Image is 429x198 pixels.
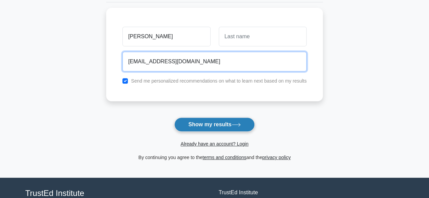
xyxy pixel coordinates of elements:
[102,153,327,161] div: By continuing you agree to the and the
[262,155,291,160] a: privacy policy
[219,27,307,46] input: Last name
[122,52,307,71] input: Email
[202,155,246,160] a: terms and conditions
[180,141,248,147] a: Already have an account? Login
[131,78,307,84] label: Send me personalized recommendations on what to learn next based on my results
[122,27,210,46] input: First name
[174,117,254,132] button: Show my results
